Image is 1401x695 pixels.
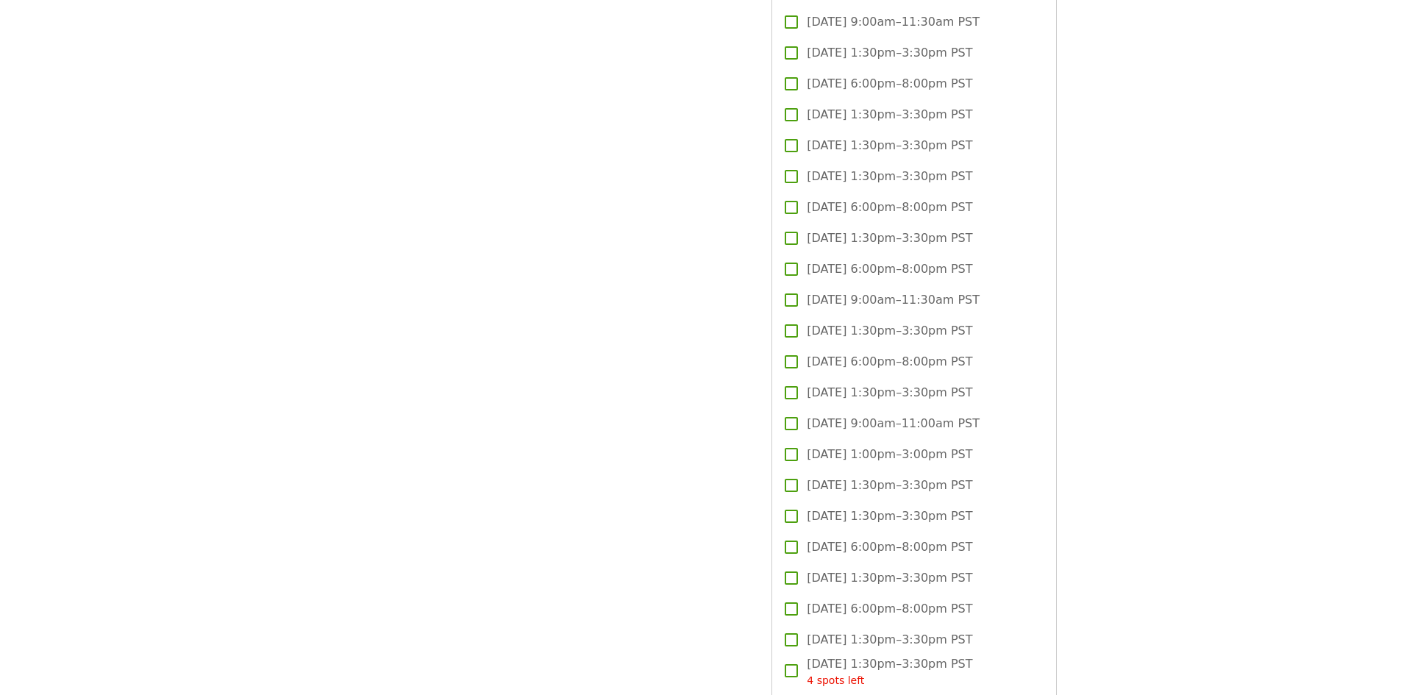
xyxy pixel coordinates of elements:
[807,106,972,124] span: [DATE] 1:30pm–3:30pm PST
[807,322,972,340] span: [DATE] 1:30pm–3:30pm PST
[807,477,972,494] span: [DATE] 1:30pm–3:30pm PST
[807,415,980,432] span: [DATE] 9:00am–11:00am PST
[807,353,972,371] span: [DATE] 6:00pm–8:00pm PST
[807,655,972,688] span: [DATE] 1:30pm–3:30pm PST
[807,13,980,31] span: [DATE] 9:00am–11:30am PST
[807,168,972,185] span: [DATE] 1:30pm–3:30pm PST
[807,600,972,618] span: [DATE] 6:00pm–8:00pm PST
[807,446,972,463] span: [DATE] 1:00pm–3:00pm PST
[807,384,972,402] span: [DATE] 1:30pm–3:30pm PST
[807,44,972,62] span: [DATE] 1:30pm–3:30pm PST
[807,260,972,278] span: [DATE] 6:00pm–8:00pm PST
[807,674,864,686] span: 4 spots left
[807,631,972,649] span: [DATE] 1:30pm–3:30pm PST
[807,291,980,309] span: [DATE] 9:00am–11:30am PST
[807,199,972,216] span: [DATE] 6:00pm–8:00pm PST
[807,569,972,587] span: [DATE] 1:30pm–3:30pm PST
[807,137,972,154] span: [DATE] 1:30pm–3:30pm PST
[807,507,972,525] span: [DATE] 1:30pm–3:30pm PST
[807,75,972,93] span: [DATE] 6:00pm–8:00pm PST
[807,229,972,247] span: [DATE] 1:30pm–3:30pm PST
[807,538,972,556] span: [DATE] 6:00pm–8:00pm PST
